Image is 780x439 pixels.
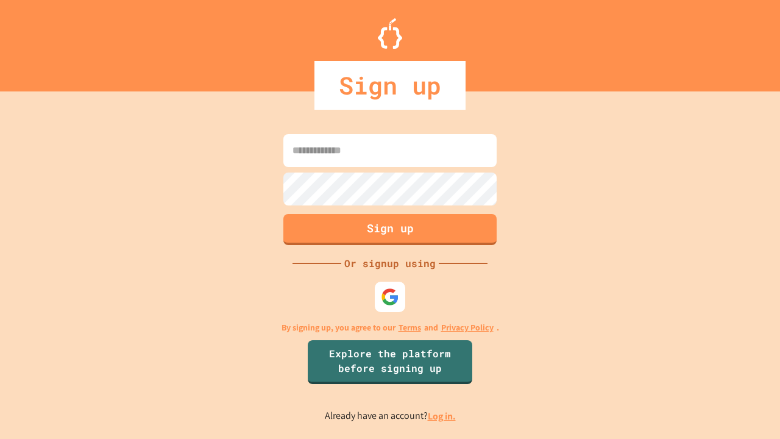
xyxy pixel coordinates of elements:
[381,288,399,306] img: google-icon.svg
[428,410,456,423] a: Log in.
[283,214,497,245] button: Sign up
[378,18,402,49] img: Logo.svg
[314,61,466,110] div: Sign up
[282,321,499,334] p: By signing up, you agree to our and .
[308,340,472,384] a: Explore the platform before signing up
[341,256,439,271] div: Or signup using
[325,409,456,424] p: Already have an account?
[399,321,421,334] a: Terms
[441,321,494,334] a: Privacy Policy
